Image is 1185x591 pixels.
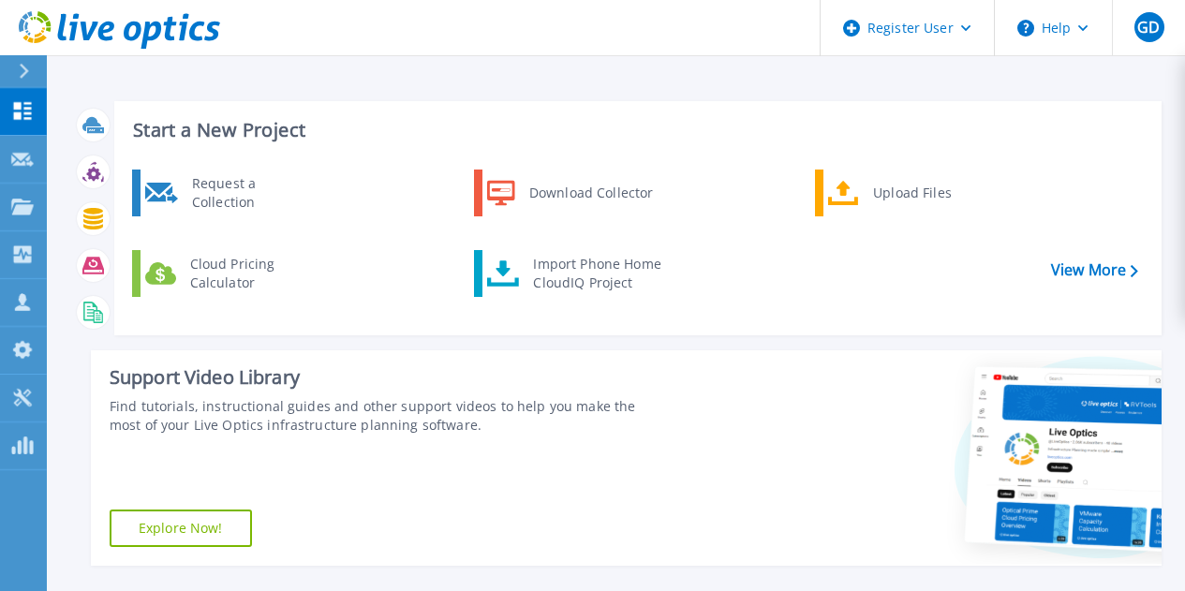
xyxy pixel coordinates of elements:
a: View More [1051,261,1138,279]
div: Download Collector [520,174,661,212]
div: Find tutorials, instructional guides and other support videos to help you make the most of your L... [110,397,666,435]
h3: Start a New Project [133,120,1137,140]
span: GD [1137,20,1160,35]
a: Cloud Pricing Calculator [132,250,324,297]
div: Upload Files [864,174,1002,212]
a: Request a Collection [132,170,324,216]
a: Upload Files [815,170,1007,216]
div: Import Phone Home CloudIQ Project [524,255,670,292]
div: Request a Collection [183,174,319,212]
a: Explore Now! [110,510,252,547]
a: Download Collector [474,170,666,216]
div: Cloud Pricing Calculator [181,255,319,292]
div: Support Video Library [110,365,666,390]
